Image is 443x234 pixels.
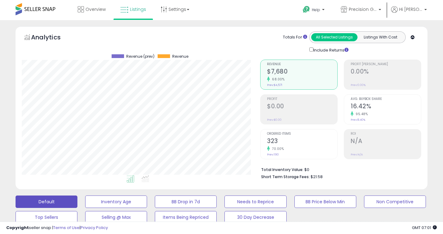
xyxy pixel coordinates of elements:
[357,33,404,41] button: Listings With Cost
[155,211,217,223] button: Items Being Repriced
[351,83,366,87] small: Prev: 0.00%
[53,225,80,231] a: Terms of Use
[267,83,282,87] small: Prev: $4,571
[81,225,108,231] a: Privacy Policy
[155,196,217,208] button: BB Drop in 7d
[31,33,73,43] h5: Analytics
[130,6,146,12] span: Listings
[267,63,337,66] span: Revenue
[126,54,155,59] span: Revenue (prev)
[261,174,310,179] b: Short Term Storage Fees:
[312,7,320,12] span: Help
[6,225,108,231] div: seller snap | |
[294,196,356,208] button: BB Price Below Min
[16,196,77,208] button: Default
[351,132,421,136] span: ROI
[412,225,437,231] span: 2025-08-18 07:01 GMT
[6,225,29,231] strong: Copyright
[16,211,77,223] button: Top Sellers
[351,63,421,66] span: Profit [PERSON_NAME]
[302,6,310,13] i: Get Help
[311,174,323,180] span: $21.58
[85,211,147,223] button: Selling @ Max
[267,137,337,146] h2: 323
[267,132,337,136] span: Ordered Items
[283,34,307,40] div: Totals For
[267,97,337,101] span: Profit
[261,165,417,173] li: $0
[267,103,337,111] h2: $0.00
[351,68,421,76] h2: 0.00%
[351,118,365,122] small: Prev: 8.40%
[298,1,331,20] a: Help
[305,46,356,53] div: Include Returns
[172,54,188,59] span: Revenue
[270,146,284,151] small: 70.00%
[364,196,426,208] button: Non Competitive
[267,68,337,76] h2: $7,680
[224,211,286,223] button: 30 Day Decrease
[311,33,358,41] button: All Selected Listings
[351,137,421,146] h2: N/A
[270,77,284,82] small: 68.00%
[391,6,427,20] a: Hi [PERSON_NAME]
[261,167,303,172] b: Total Inventory Value:
[349,6,377,12] span: Precision Gear Pro
[224,196,286,208] button: Needs to Reprice
[351,97,421,101] span: Avg. Buybox Share
[351,103,421,111] h2: 16.42%
[353,112,368,116] small: 95.48%
[85,196,147,208] button: Inventory Age
[351,153,363,156] small: Prev: N/A
[85,6,106,12] span: Overview
[267,153,279,156] small: Prev: 190
[267,118,282,122] small: Prev: $0.00
[399,6,422,12] span: Hi [PERSON_NAME]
